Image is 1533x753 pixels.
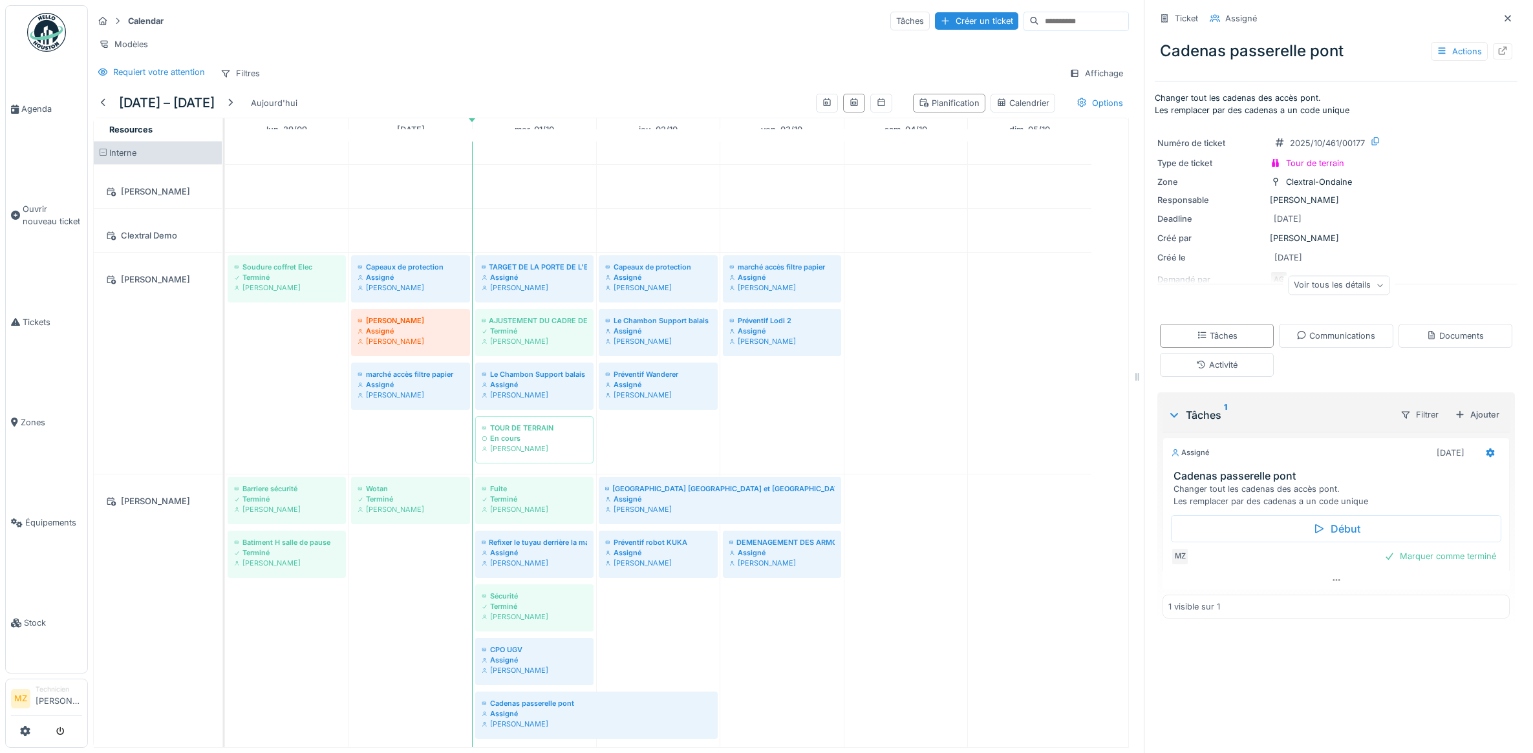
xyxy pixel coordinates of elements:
[482,611,587,622] div: [PERSON_NAME]
[996,97,1049,109] div: Calendrier
[358,336,464,346] div: [PERSON_NAME]
[482,665,587,675] div: [PERSON_NAME]
[482,336,587,346] div: [PERSON_NAME]
[482,483,587,494] div: Fuite
[358,272,464,282] div: Assigné
[246,94,303,112] div: Aujourd'hui
[234,262,339,272] div: Soudure coffret Elec
[605,483,835,494] div: [GEOGRAPHIC_DATA] [GEOGRAPHIC_DATA] et [GEOGRAPHIC_DATA] Chazeau
[1157,232,1265,244] div: Créé par
[605,315,711,326] div: Le Chambon Support balais
[605,282,711,293] div: [PERSON_NAME]
[109,125,153,134] span: Resources
[482,379,587,390] div: Assigné
[881,121,930,138] a: 4 octobre 2025
[729,282,835,293] div: [PERSON_NAME]
[36,684,82,712] li: [PERSON_NAME]
[605,537,711,547] div: Préventif robot KUKA
[605,326,711,336] div: Assigné
[919,97,980,109] div: Planification
[1274,213,1302,225] div: [DATE]
[119,95,215,111] h5: [DATE] – [DATE]
[1168,407,1389,423] div: Tâches
[27,13,66,52] img: Badge_color-CXgf-gQk.svg
[394,121,428,138] a: 30 septembre 2025
[482,698,711,708] div: Cadenas passerelle pont
[109,148,136,158] span: Interne
[482,591,587,601] div: Sécurité
[234,494,339,504] div: Terminé
[1157,232,1515,244] div: [PERSON_NAME]
[234,282,339,293] div: [PERSON_NAME]
[482,390,587,400] div: [PERSON_NAME]
[1274,251,1302,264] div: [DATE]
[935,12,1018,30] div: Créer un ticket
[482,537,587,547] div: Refixer le tuyau derrière la machine
[1155,34,1517,68] div: Cadenas passerelle pont
[1290,137,1365,149] div: 2025/10/461/00177
[113,66,205,78] div: Requiert votre attention
[25,516,82,529] span: Équipements
[605,336,711,346] div: [PERSON_NAME]
[234,272,339,282] div: Terminé
[102,184,214,200] div: [PERSON_NAME]
[1171,515,1501,542] div: Début
[482,423,587,433] div: TOUR DE TERRAIN
[605,262,711,272] div: Capeaux de protection
[636,121,681,138] a: 2 octobre 2025
[482,494,587,504] div: Terminé
[605,558,711,568] div: [PERSON_NAME]
[482,504,587,514] div: [PERSON_NAME]
[1197,330,1238,342] div: Tâches
[234,558,339,568] div: [PERSON_NAME]
[23,316,82,328] span: Tickets
[1157,176,1265,188] div: Zone
[758,121,806,138] a: 3 octobre 2025
[1296,330,1375,342] div: Communications
[1395,405,1444,424] div: Filtrer
[6,59,87,159] a: Agenda
[358,390,464,400] div: [PERSON_NAME]
[1196,359,1238,371] div: Activité
[482,272,587,282] div: Assigné
[605,504,835,514] div: [PERSON_NAME]
[102,493,214,509] div: [PERSON_NAME]
[6,573,87,673] a: Stock
[358,504,464,514] div: [PERSON_NAME]
[482,282,587,293] div: [PERSON_NAME]
[21,416,82,429] span: Zones
[729,315,835,326] div: Préventif Lodi 2
[358,483,464,494] div: Wotan
[1168,600,1220,613] div: 1 visible sur 1
[1225,12,1257,25] div: Assigné
[215,64,266,83] div: Filtres
[1437,447,1464,459] div: [DATE]
[1157,157,1265,169] div: Type de ticket
[234,547,339,558] div: Terminé
[729,272,835,282] div: Assigné
[123,15,169,27] strong: Calendar
[358,369,464,379] div: marché accès filtre papier
[6,159,87,271] a: Ouvrir nouveau ticket
[729,336,835,346] div: [PERSON_NAME]
[1431,42,1488,61] div: Actions
[1171,447,1210,458] div: Assigné
[511,121,557,138] a: 1 octobre 2025
[729,558,835,568] div: [PERSON_NAME]
[605,379,711,390] div: Assigné
[1157,137,1265,149] div: Numéro de ticket
[482,315,587,326] div: AJUSTEMENT DU CADRE DE LA PORTE PIETONNE ATELIER RICAMARIE
[102,271,214,288] div: [PERSON_NAME]
[234,537,339,547] div: Batiment H salle de pause
[482,601,587,611] div: Terminé
[358,315,464,326] div: [PERSON_NAME]
[482,644,587,655] div: CPO UGV
[358,282,464,293] div: [PERSON_NAME]
[605,272,711,282] div: Assigné
[729,547,835,558] div: Assigné
[1006,121,1053,138] a: 5 octobre 2025
[1426,330,1484,342] div: Documents
[605,547,711,558] div: Assigné
[482,655,587,665] div: Assigné
[1155,92,1517,116] p: Changer tout les cadenas des accès pont. Les remplacer par des cadenas a un code unique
